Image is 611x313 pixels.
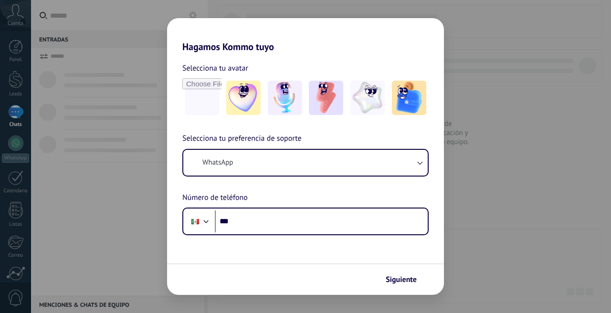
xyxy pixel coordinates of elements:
div: Mexico: + 52 [186,211,204,231]
h2: Hagamos Kommo tuyo [167,18,444,52]
img: -5.jpeg [392,81,426,115]
button: Siguiente [381,271,430,288]
img: -1.jpeg [226,81,261,115]
img: -3.jpeg [309,81,343,115]
span: WhatsApp [202,158,233,167]
span: Selecciona tu avatar [182,62,248,74]
span: Número de teléfono [182,192,248,204]
button: WhatsApp [183,150,428,176]
img: -4.jpeg [350,81,385,115]
img: -2.jpeg [268,81,302,115]
span: Siguiente [386,276,417,283]
span: Selecciona tu preferencia de soporte [182,133,302,145]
